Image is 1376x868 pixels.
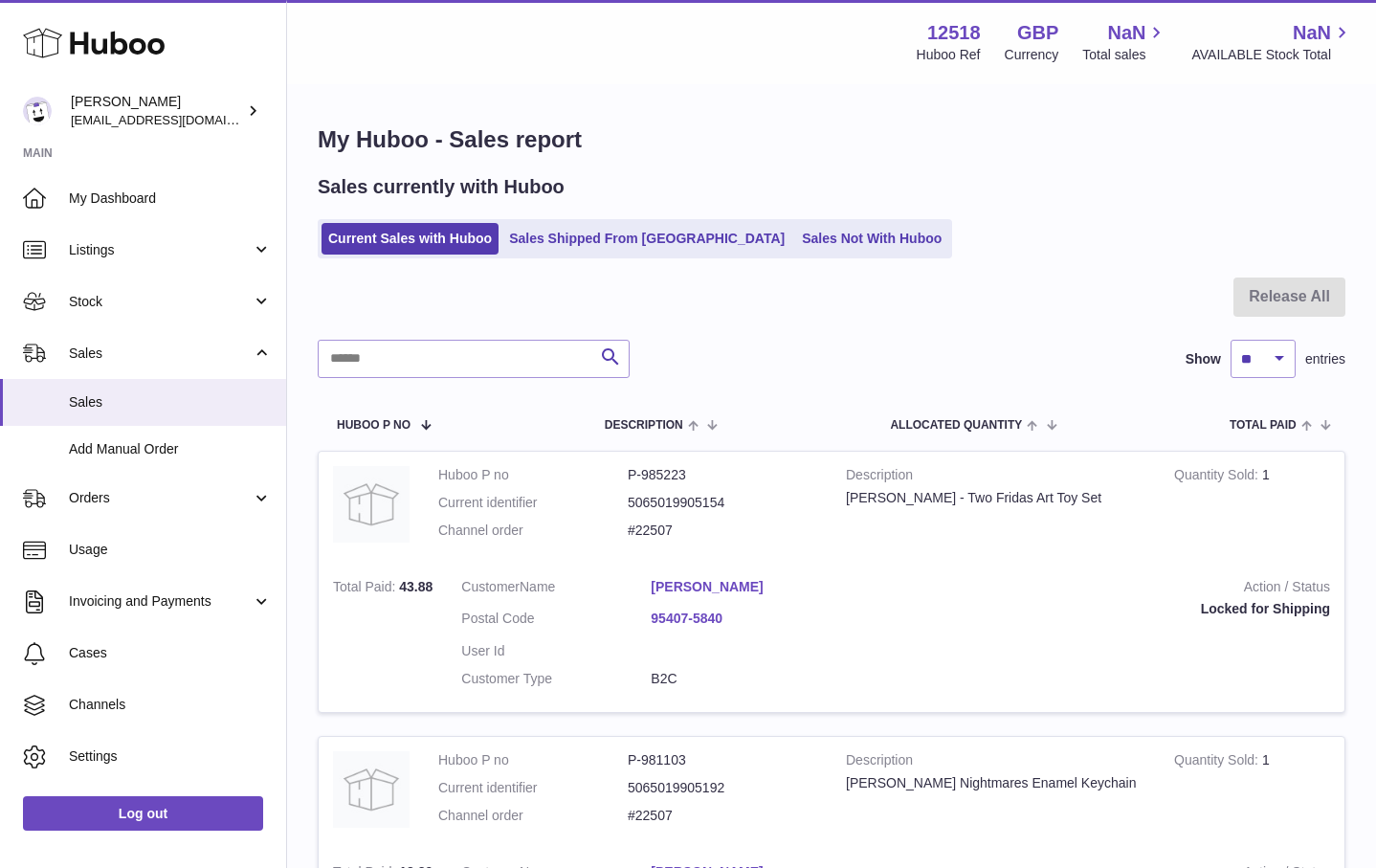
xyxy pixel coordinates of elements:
[438,494,628,512] dt: Current identifier
[438,522,628,540] dt: Channel order
[71,93,243,129] div: [PERSON_NAME]
[333,579,399,599] strong: Total Paid
[1191,46,1353,64] span: AVAILABLE Stock Total
[69,747,272,766] span: Settings
[318,174,565,200] h2: Sales currently with Huboo
[69,241,252,259] span: Listings
[628,807,817,825] dd: #22507
[917,46,981,64] div: Huboo Ref
[69,592,252,611] span: Invoicing and Payments
[461,670,651,688] dt: Customer Type
[651,670,840,688] dd: B2C
[1174,467,1262,487] strong: Quantity Sold
[69,696,272,714] span: Channels
[438,466,628,484] dt: Huboo P no
[1082,20,1167,64] a: NaN Total sales
[1107,20,1145,46] span: NaN
[795,223,948,255] a: Sales Not With Huboo
[69,189,272,208] span: My Dashboard
[461,642,651,660] dt: User Id
[23,97,52,125] img: caitlin@fancylamp.co
[651,610,840,628] a: 95407-5840
[69,644,272,662] span: Cases
[333,466,410,543] img: no-photo.jpg
[846,774,1145,792] div: [PERSON_NAME] Nightmares Enamel Keychain
[1174,752,1262,772] strong: Quantity Sold
[846,466,1145,489] strong: Description
[1160,452,1344,564] td: 1
[69,489,252,507] span: Orders
[69,541,272,559] span: Usage
[333,751,410,828] img: no-photo.jpg
[438,779,628,797] dt: Current identifier
[605,419,683,432] span: Description
[628,494,817,512] dd: 5065019905154
[869,600,1330,618] div: Locked for Shipping
[1305,350,1345,368] span: entries
[1191,20,1353,64] a: NaN AVAILABLE Stock Total
[461,579,520,594] span: Customer
[628,779,817,797] dd: 5065019905192
[846,489,1145,507] div: [PERSON_NAME] - Two Fridas Art Toy Set
[1230,419,1297,432] span: Total paid
[23,796,263,831] a: Log out
[337,419,411,432] span: Huboo P no
[1005,46,1059,64] div: Currency
[628,466,817,484] dd: P-985223
[651,578,840,596] a: [PERSON_NAME]
[71,112,281,127] span: [EMAIL_ADDRESS][DOMAIN_NAME]
[318,124,1345,155] h1: My Huboo - Sales report
[322,223,499,255] a: Current Sales with Huboo
[399,579,433,594] span: 43.88
[1082,46,1167,64] span: Total sales
[628,751,817,769] dd: P-981103
[846,751,1145,774] strong: Description
[461,610,651,633] dt: Postal Code
[927,20,981,46] strong: 12518
[438,751,628,769] dt: Huboo P no
[1293,20,1331,46] span: NaN
[461,578,651,601] dt: Name
[628,522,817,540] dd: #22507
[502,223,791,255] a: Sales Shipped From [GEOGRAPHIC_DATA]
[69,393,272,412] span: Sales
[69,345,252,363] span: Sales
[438,807,628,825] dt: Channel order
[1186,350,1221,368] label: Show
[1017,20,1058,46] strong: GBP
[69,293,252,311] span: Stock
[69,440,272,458] span: Add Manual Order
[1160,737,1344,849] td: 1
[890,419,1022,432] span: ALLOCATED Quantity
[869,578,1330,601] strong: Action / Status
